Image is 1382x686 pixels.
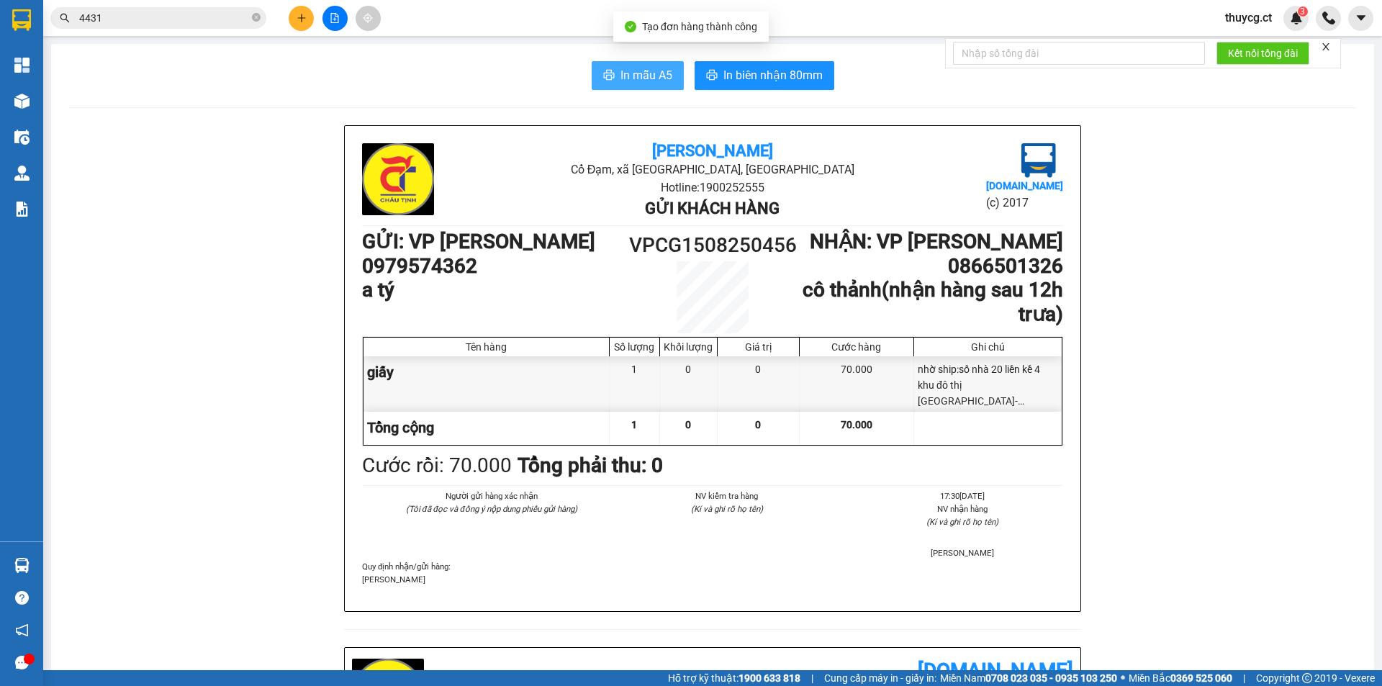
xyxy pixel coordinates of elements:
[862,546,1063,559] li: [PERSON_NAME]
[940,670,1117,686] span: Miền Nam
[610,356,660,412] div: 1
[645,199,780,217] b: Gửi khách hàng
[1129,670,1232,686] span: Miền Bắc
[79,10,249,26] input: Tìm tên, số ĐT hoặc mã đơn
[362,573,1063,586] p: [PERSON_NAME]
[841,419,872,430] span: 70.000
[664,341,713,353] div: Khối lượng
[626,489,827,502] li: NV kiểm tra hàng
[362,230,595,253] b: GỬI : VP [PERSON_NAME]
[330,13,340,23] span: file-add
[691,504,763,514] i: (Kí và ghi rõ họ tên)
[862,489,1063,502] li: 17:30[DATE]
[739,672,800,684] strong: 1900 633 818
[479,179,946,197] li: Hotline: 1900252555
[391,489,592,502] li: Người gửi hàng xác nhận
[135,53,602,71] li: Hotline: 1900252555
[695,61,834,90] button: printerIn biên nhận 80mm
[800,254,1063,279] h1: 0866501326
[1216,42,1309,65] button: Kết nối tổng đài
[14,202,30,217] img: solution-icon
[631,419,637,430] span: 1
[356,6,381,31] button: aim
[297,13,307,23] span: plus
[18,18,90,90] img: logo.jpg
[1298,6,1308,17] sup: 3
[953,42,1205,65] input: Nhập số tổng đài
[986,180,1063,191] b: [DOMAIN_NAME]
[1348,6,1373,31] button: caret-down
[367,341,605,353] div: Tên hàng
[613,341,656,353] div: Số lượng
[1300,6,1305,17] span: 3
[1322,12,1335,24] img: phone-icon
[479,161,946,179] li: Cổ Đạm, xã [GEOGRAPHIC_DATA], [GEOGRAPHIC_DATA]
[755,419,761,430] span: 0
[810,230,1063,253] b: NHẬN : VP [PERSON_NAME]
[986,194,1063,212] li: (c) 2017
[603,69,615,83] span: printer
[1290,12,1303,24] img: icon-new-feature
[1021,143,1056,178] img: logo.jpg
[135,35,602,53] li: Cổ Đạm, xã [GEOGRAPHIC_DATA], [GEOGRAPHIC_DATA]
[918,659,1073,682] b: [DOMAIN_NAME]
[718,356,800,412] div: 0
[14,58,30,73] img: dashboard-icon
[518,453,663,477] b: Tổng phải thu: 0
[14,558,30,573] img: warehouse-icon
[685,419,691,430] span: 0
[252,12,261,25] span: close-circle
[363,356,610,412] div: giấy
[811,670,813,686] span: |
[15,591,29,605] span: question-circle
[18,104,251,128] b: GỬI : VP [PERSON_NAME]
[668,670,800,686] span: Hỗ trợ kỹ thuật:
[289,6,314,31] button: plus
[14,166,30,181] img: warehouse-icon
[14,130,30,145] img: warehouse-icon
[15,656,29,669] span: message
[362,450,512,482] div: Cước rồi : 70.000
[862,502,1063,515] li: NV nhận hàng
[985,672,1117,684] strong: 0708 023 035 - 0935 103 250
[800,356,914,412] div: 70.000
[1302,673,1312,683] span: copyright
[362,254,625,279] h1: 0979574362
[800,278,1063,326] h1: cô thảnh(nhận hàng sau 12h trưa)
[620,66,672,84] span: In mẫu A5
[1214,9,1283,27] span: thuycg.ct
[706,69,718,83] span: printer
[60,13,70,23] span: search
[367,419,434,436] span: Tổng cộng
[660,356,718,412] div: 0
[625,230,800,261] h1: VPCG1508250456
[803,341,910,353] div: Cước hàng
[15,623,29,637] span: notification
[1243,670,1245,686] span: |
[642,21,757,32] span: Tạo đơn hàng thành công
[824,670,936,686] span: Cung cấp máy in - giấy in:
[252,13,261,22] span: close-circle
[918,341,1058,353] div: Ghi chú
[914,356,1062,412] div: nhờ ship:số nhà 20 liền kề 4 khu đô thị [GEOGRAPHIC_DATA]-[GEOGRAPHIC_DATA]-[GEOGRAPHIC_DATA](30k...
[363,13,373,23] span: aim
[322,6,348,31] button: file-add
[926,517,998,527] i: (Kí và ghi rõ họ tên)
[592,61,684,90] button: printerIn mẫu A5
[406,504,577,514] i: (Tôi đã đọc và đồng ý nộp dung phiếu gửi hàng)
[723,66,823,84] span: In biên nhận 80mm
[1321,42,1331,52] span: close
[721,341,795,353] div: Giá trị
[1121,675,1125,681] span: ⚪️
[652,142,773,160] b: [PERSON_NAME]
[1170,672,1232,684] strong: 0369 525 060
[1355,12,1368,24] span: caret-down
[362,560,1063,586] div: Quy định nhận/gửi hàng :
[14,94,30,109] img: warehouse-icon
[362,143,434,215] img: logo.jpg
[625,21,636,32] span: check-circle
[362,278,625,302] h1: a tý
[12,9,31,31] img: logo-vxr
[1228,45,1298,61] span: Kết nối tổng đài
